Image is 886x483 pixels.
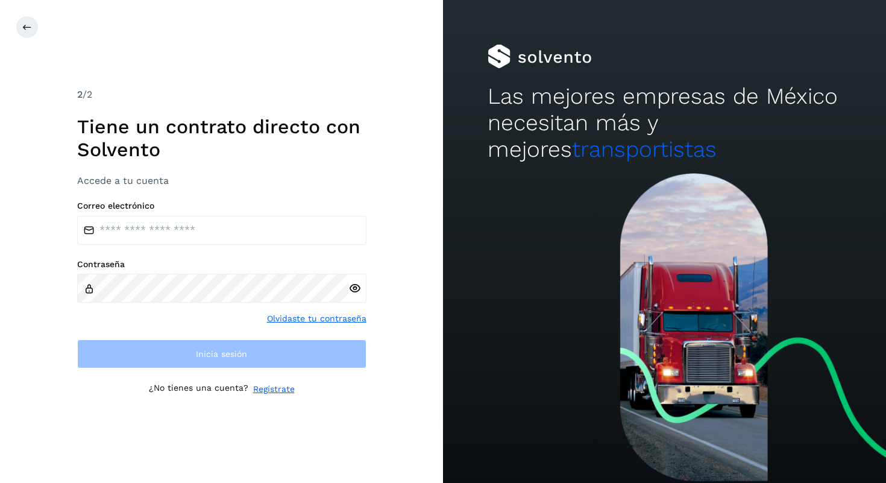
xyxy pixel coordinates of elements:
[77,89,83,100] span: 2
[196,350,247,358] span: Inicia sesión
[77,259,366,270] label: Contraseña
[77,339,366,368] button: Inicia sesión
[77,175,366,186] h3: Accede a tu cuenta
[253,383,295,396] a: Regístrate
[77,87,366,102] div: /2
[149,383,248,396] p: ¿No tienes una cuenta?
[77,115,366,162] h1: Tiene un contrato directo con Solvento
[77,201,366,211] label: Correo electrónico
[488,83,842,163] h2: Las mejores empresas de México necesitan más y mejores
[267,312,366,325] a: Olvidaste tu contraseña
[572,136,717,162] span: transportistas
